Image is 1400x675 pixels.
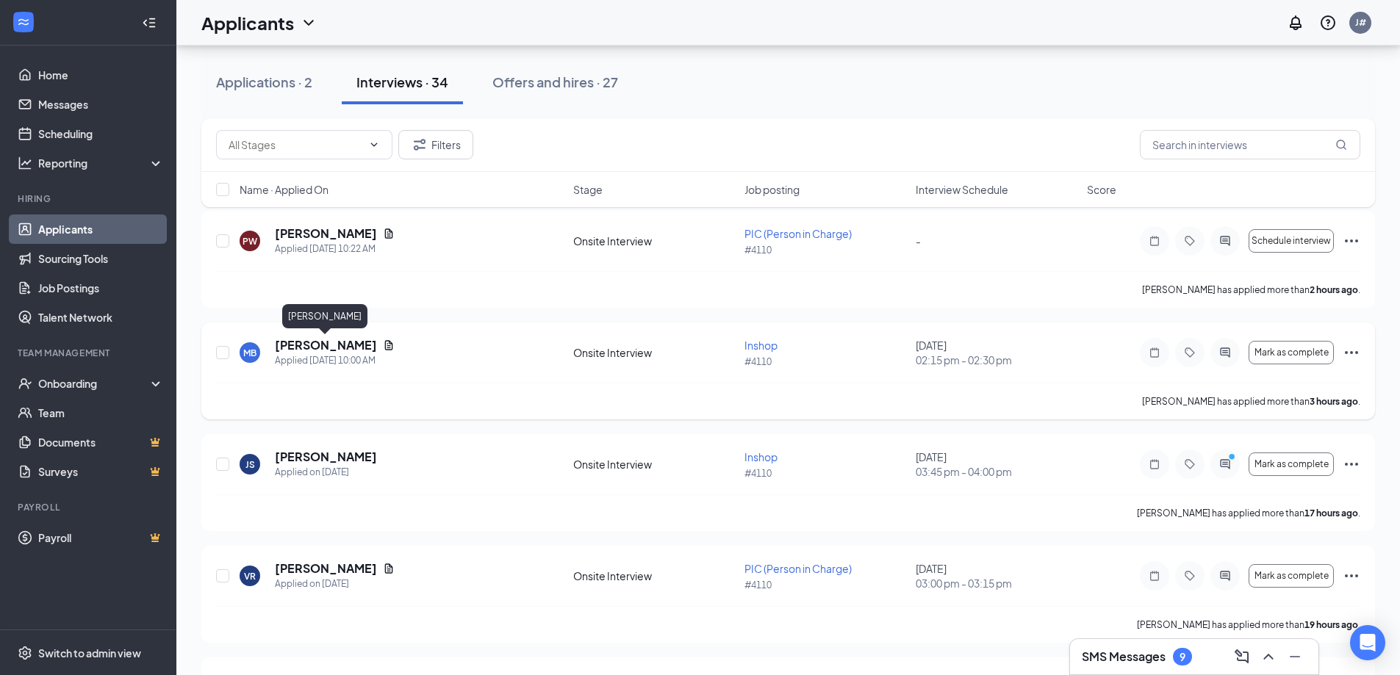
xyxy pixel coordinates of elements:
[916,182,1008,197] span: Interview Schedule
[1249,341,1334,364] button: Mark as complete
[398,130,473,159] button: Filter Filters
[1249,564,1334,588] button: Mark as complete
[275,449,377,465] h5: [PERSON_NAME]
[744,182,800,197] span: Job posting
[142,15,157,30] svg: Collapse
[1304,619,1358,630] b: 19 hours ago
[1287,14,1304,32] svg: Notifications
[916,464,1078,479] span: 03:45 pm - 04:00 pm
[38,427,164,457] a: DocumentsCrown
[356,73,448,91] div: Interviews · 34
[744,467,907,480] p: #4110
[1216,570,1234,582] svg: ActiveChat
[38,119,164,148] a: Scheduling
[1319,14,1337,32] svg: QuestionInfo
[1343,567,1360,585] svg: Ellipses
[1216,235,1234,247] svg: ActiveChat
[38,398,164,427] a: Team
[201,10,294,35] h1: Applicants
[1254,459,1329,469] span: Mark as complete
[573,457,736,472] div: Onsite Interview
[1335,139,1347,151] svg: MagnifyingGlass
[1142,284,1360,296] p: [PERSON_NAME] has applied more than .
[38,244,164,273] a: Sourcing Tools
[1142,395,1360,408] p: [PERSON_NAME] has applied more than .
[275,242,395,256] div: Applied [DATE] 10:22 AM
[916,561,1078,591] div: [DATE]
[38,646,141,660] div: Switch to admin view
[18,376,32,391] svg: UserCheck
[1216,347,1234,358] svg: ActiveChat
[1254,571,1329,581] span: Mark as complete
[38,457,164,486] a: SurveysCrown
[1146,458,1163,470] svg: Note
[1087,182,1116,197] span: Score
[1249,229,1334,253] button: Schedule interview
[1137,618,1360,631] p: [PERSON_NAME] has applied more than .
[282,304,367,328] div: [PERSON_NAME]
[243,235,257,248] div: PW
[275,353,395,368] div: Applied [DATE] 10:00 AM
[38,214,164,244] a: Applicants
[275,560,377,577] h5: [PERSON_NAME]
[1216,458,1234,470] svg: ActiveChat
[1137,507,1360,519] p: [PERSON_NAME] has applied more than .
[18,501,161,513] div: Payroll
[38,303,164,332] a: Talent Network
[573,234,736,248] div: Onsite Interview
[916,353,1078,367] span: 02:15 pm - 02:30 pm
[1304,508,1358,519] b: 17 hours ago
[492,73,618,91] div: Offers and hires · 27
[275,465,377,480] div: Applied on [DATE]
[1343,344,1360,361] svg: Ellipses
[1260,648,1277,665] svg: ChevronUp
[1146,347,1163,358] svg: Note
[411,136,428,154] svg: Filter
[18,192,161,205] div: Hiring
[1225,452,1243,464] svg: PrimaryDot
[1257,645,1280,668] button: ChevronUp
[300,14,317,32] svg: ChevronDown
[1350,625,1385,660] div: Open Intercom Messenger
[1252,236,1331,246] span: Schedule interview
[1140,130,1360,159] input: Search in interviews
[744,450,778,463] span: Inshop
[38,523,164,552] a: PayrollCrown
[383,228,395,239] svg: Document
[744,579,907,591] p: #4110
[1233,648,1251,665] svg: ComposeMessage
[275,577,395,591] div: Applied on [DATE]
[229,137,362,153] input: All Stages
[38,90,164,119] a: Messages
[916,450,1078,479] div: [DATE]
[744,355,907,368] p: #4110
[1082,649,1166,665] h3: SMS Messages
[1286,648,1304,665] svg: Minimize
[383,563,395,574] svg: Document
[573,345,736,360] div: Onsite Interview
[38,156,165,170] div: Reporting
[1181,570,1199,582] svg: Tag
[916,338,1078,367] div: [DATE]
[916,576,1078,591] span: 03:00 pm - 03:15 pm
[744,562,852,575] span: PIC (Person in Charge)
[1249,452,1334,476] button: Mark as complete
[18,646,32,660] svg: Settings
[1181,235,1199,247] svg: Tag
[1181,458,1199,470] svg: Tag
[1283,645,1307,668] button: Minimize
[1343,455,1360,473] svg: Ellipses
[38,376,151,391] div: Onboarding
[1343,232,1360,250] svg: Ellipses
[1310,284,1358,295] b: 2 hours ago
[573,568,736,583] div: Onsite Interview
[744,244,907,256] p: #4110
[18,347,161,359] div: Team Management
[275,337,377,353] h5: [PERSON_NAME]
[216,73,312,91] div: Applications · 2
[244,570,256,582] div: VR
[275,225,377,242] h5: [PERSON_NAME]
[38,273,164,303] a: Job Postings
[744,339,778,352] span: Inshop
[18,156,32,170] svg: Analysis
